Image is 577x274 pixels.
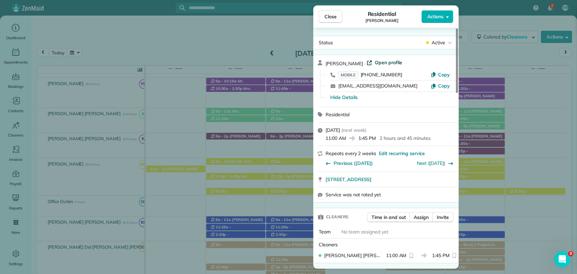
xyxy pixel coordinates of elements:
[324,252,383,259] span: [PERSON_NAME] [PERSON_NAME]
[432,252,450,259] span: 1:45 PM
[334,160,373,167] span: Previous ([DATE])
[326,214,349,220] span: Cleaners
[363,61,367,66] span: ·
[326,127,340,133] span: [DATE]
[409,212,433,222] button: Assign
[431,82,450,89] button: Copy
[358,135,376,142] span: 1:45 PM
[338,83,417,89] a: [EMAIL_ADDRESS][DOMAIN_NAME]
[326,150,376,156] span: Repeats every 2 weeks
[438,72,450,78] span: Copy
[438,83,450,89] span: Copy
[379,150,425,157] span: Edit recurring service
[360,72,402,78] span: [PHONE_NUMBER]
[326,135,346,142] span: 11:00 AM
[427,13,443,20] span: Actions
[437,214,449,221] span: Invite
[371,214,406,221] span: Time in and out
[338,71,402,78] a: MOBILE[PHONE_NUMBER]
[432,212,453,222] button: Invite
[341,127,366,133] span: ( next week )
[416,160,445,166] a: Next ([DATE])
[326,160,373,167] button: Previous ([DATE])
[386,252,407,259] span: 11:00 AM
[319,242,338,248] span: Cleaners
[432,39,445,46] span: Active
[554,251,570,267] iframe: Intercom live chat
[341,229,388,235] span: No team assigned yet
[367,212,410,222] button: Time in and out
[365,18,399,23] span: [PERSON_NAME]
[414,214,429,221] span: Assign
[319,229,331,235] span: Team
[319,40,333,46] span: Status
[326,111,350,118] span: Residential
[326,176,455,183] a: [STREET_ADDRESS]
[326,60,363,67] span: [PERSON_NAME]
[326,191,381,198] span: Service was not rated yet
[326,176,371,183] span: [STREET_ADDRESS]
[319,10,342,23] button: Close
[338,71,358,78] span: MOBILE
[568,251,573,256] span: 3
[330,94,358,101] button: Hide Details
[324,13,337,20] span: Close
[375,59,402,66] span: Open profile
[416,160,453,167] button: Next ([DATE])
[380,135,430,142] p: 2 hours and 45 minutes
[367,59,402,66] a: Open profile
[367,10,396,18] span: Residential
[431,71,450,78] button: Copy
